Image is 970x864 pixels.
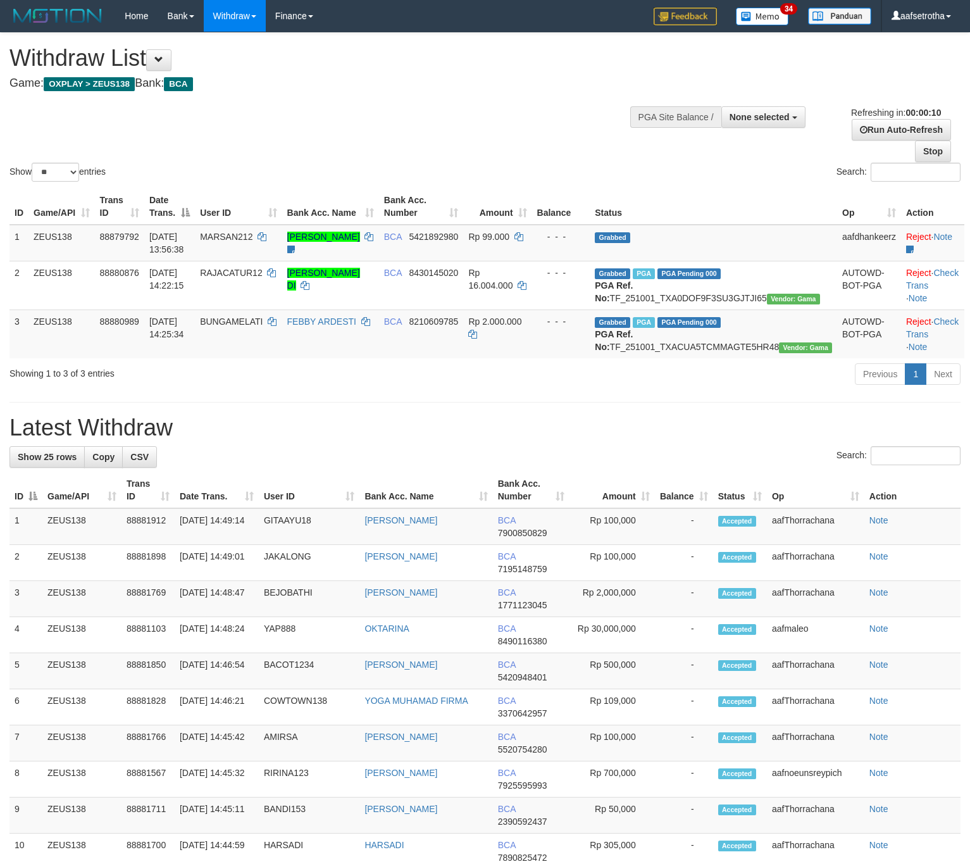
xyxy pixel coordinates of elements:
[767,725,864,761] td: aafThorrachana
[200,232,252,242] span: MARSAN212
[780,3,797,15] span: 34
[869,840,888,850] a: Note
[9,261,28,310] td: 2
[869,515,888,525] a: Note
[569,508,655,545] td: Rp 100,000
[121,653,175,689] td: 88881850
[28,261,95,310] td: ZEUS138
[9,362,395,380] div: Showing 1 to 3 of 3 entries
[121,761,175,798] td: 88881567
[906,316,959,339] a: Check Trans
[532,189,590,225] th: Balance
[259,472,359,508] th: User ID: activate to sort column ascending
[718,696,756,707] span: Accepted
[9,77,634,90] h4: Game: Bank:
[259,725,359,761] td: AMIRSA
[9,415,961,441] h1: Latest Withdraw
[9,310,28,358] td: 3
[498,528,547,538] span: Copy 7900850829 to clipboard
[175,581,259,617] td: [DATE] 14:48:47
[359,472,492,508] th: Bank Acc. Name: activate to sort column ascending
[498,817,547,827] span: Copy 2390592437 to clipboard
[569,581,655,617] td: Rp 2,000,000
[164,77,192,91] span: BCA
[259,545,359,581] td: JAKALONG
[837,189,901,225] th: Op: activate to sort column ascending
[9,798,42,834] td: 9
[655,472,713,508] th: Balance: activate to sort column ascending
[595,280,633,303] b: PGA Ref. No:
[869,804,888,814] a: Note
[498,732,516,742] span: BCA
[42,689,121,725] td: ZEUS138
[364,768,437,778] a: [PERSON_NAME]
[595,232,630,243] span: Grabbed
[259,581,359,617] td: BEJOBATHI
[901,225,964,261] td: ·
[779,342,832,353] span: Vendor URL: https://trx31.1velocity.biz
[122,446,157,468] a: CSV
[121,725,175,761] td: 88881766
[808,8,871,25] img: panduan.png
[121,581,175,617] td: 88881769
[498,660,516,670] span: BCA
[259,617,359,653] td: YAP888
[42,472,121,508] th: Game/API: activate to sort column ascending
[718,660,756,671] span: Accepted
[498,768,516,778] span: BCA
[718,624,756,635] span: Accepted
[9,653,42,689] td: 5
[498,672,547,682] span: Copy 5420948401 to clipboard
[718,516,756,527] span: Accepted
[121,689,175,725] td: 88881828
[836,163,961,182] label: Search:
[364,660,437,670] a: [PERSON_NAME]
[121,798,175,834] td: 88881711
[871,446,961,465] input: Search:
[906,232,931,242] a: Reject
[498,623,516,634] span: BCA
[837,310,901,358] td: AUTOWD-BOT-PGA
[869,551,888,561] a: Note
[364,587,437,598] a: [PERSON_NAME]
[149,268,184,291] span: [DATE] 14:22:15
[149,316,184,339] span: [DATE] 14:25:34
[906,268,931,278] a: Reject
[901,189,964,225] th: Action
[498,551,516,561] span: BCA
[630,106,721,128] div: PGA Site Balance /
[498,840,516,850] span: BCA
[259,653,359,689] td: BACOT1234
[100,316,139,327] span: 88880989
[384,316,402,327] span: BCA
[767,653,864,689] td: aafThorrachana
[537,315,585,328] div: - - -
[364,840,404,850] a: HARSADI
[121,545,175,581] td: 88881898
[869,587,888,598] a: Note
[655,689,713,725] td: -
[655,761,713,798] td: -
[175,508,259,545] td: [DATE] 14:49:14
[9,225,28,261] td: 1
[149,232,184,254] span: [DATE] 13:56:38
[871,163,961,182] input: Search:
[175,472,259,508] th: Date Trans.: activate to sort column ascending
[498,708,547,718] span: Copy 3370642957 to clipboard
[569,545,655,581] td: Rp 100,000
[32,163,79,182] select: Showentries
[409,268,458,278] span: Copy 8430145020 to clipboard
[175,545,259,581] td: [DATE] 14:49:01
[905,363,926,385] a: 1
[95,189,144,225] th: Trans ID: activate to sort column ascending
[9,617,42,653] td: 4
[42,545,121,581] td: ZEUS138
[9,689,42,725] td: 6
[498,696,516,706] span: BCA
[498,853,547,863] span: Copy 7890825472 to clipboard
[364,804,437,814] a: [PERSON_NAME]
[595,268,630,279] span: Grabbed
[175,761,259,798] td: [DATE] 14:45:32
[18,452,77,462] span: Show 25 rows
[869,623,888,634] a: Note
